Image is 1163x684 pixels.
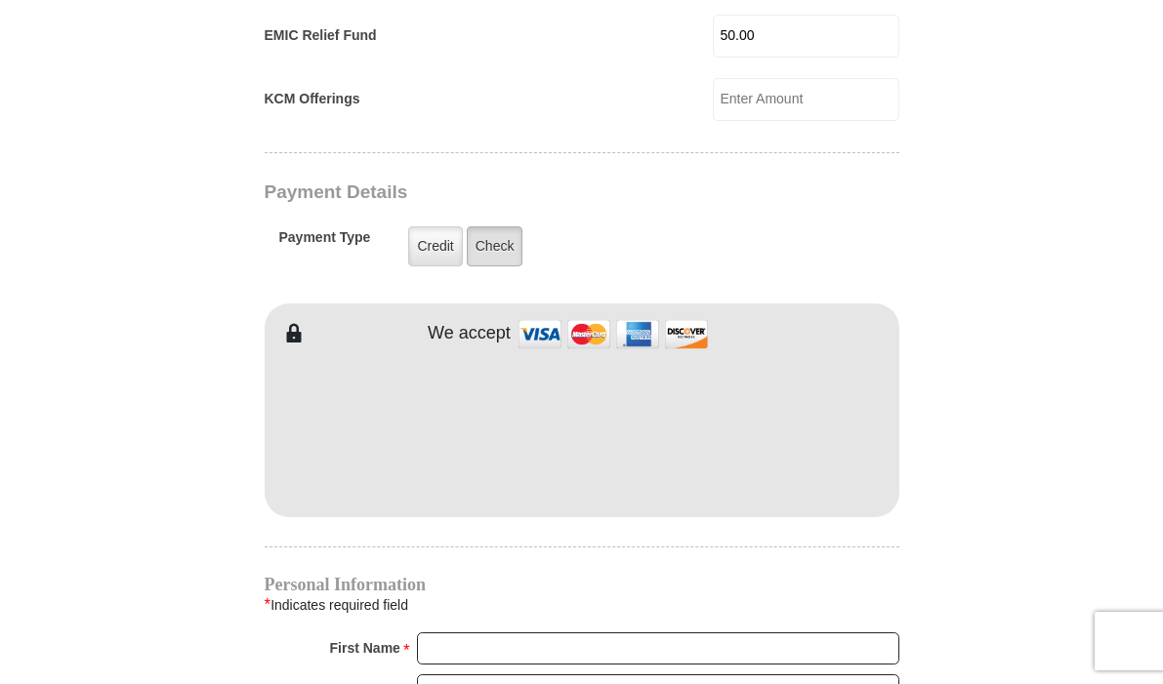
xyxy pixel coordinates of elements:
input: Enter Amount [713,15,899,58]
h3: Payment Details [265,181,763,204]
div: Indicates required field [265,592,899,618]
h4: We accept [428,323,511,344]
strong: First Name [330,634,400,662]
label: EMIC Relief Fund [265,25,377,46]
img: credit cards accepted [516,313,711,355]
h4: Personal Information [265,577,899,592]
label: Check [467,226,523,266]
label: Credit [408,226,462,266]
h5: Payment Type [279,229,371,256]
input: Enter Amount [713,78,899,121]
label: KCM Offerings [265,89,360,109]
